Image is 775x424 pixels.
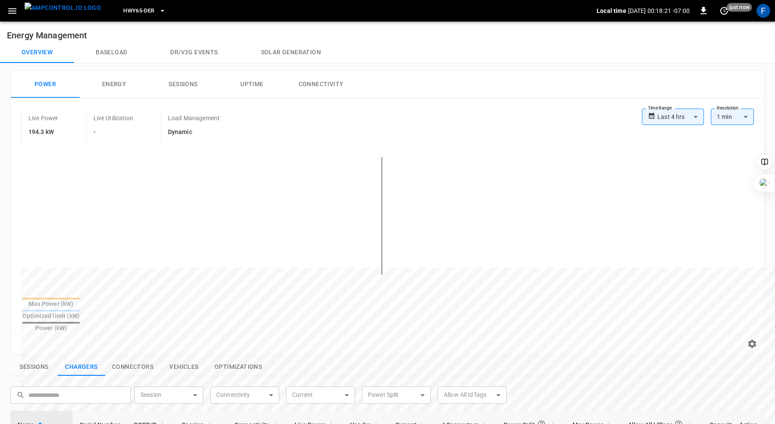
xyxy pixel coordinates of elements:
[657,109,704,125] div: Last 4 hrs
[11,71,80,98] button: Power
[756,4,770,18] div: profile-icon
[648,105,672,112] label: Time Range
[28,114,59,122] p: Live Power
[168,128,220,137] h6: Dynamic
[711,109,754,125] div: 1 min
[25,3,101,13] img: ampcontrol.io logo
[10,358,58,376] button: show latest sessions
[80,71,149,98] button: Energy
[58,358,105,376] button: show latest charge points
[168,114,220,122] p: Load Management
[727,3,752,12] span: just now
[717,105,738,112] label: Resolution
[149,42,239,63] button: Dr/V2G events
[717,4,731,18] button: set refresh interval
[286,71,355,98] button: Connectivity
[74,42,149,63] button: Baseload
[240,42,342,63] button: Solar generation
[218,71,286,98] button: Uptime
[597,6,626,15] p: Local time
[160,358,208,376] button: show latest vehicles
[120,3,169,19] button: HWY65-DER
[628,6,690,15] p: [DATE] 00:18:21 -07:00
[93,128,133,137] h6: -
[208,358,269,376] button: show latest optimizations
[105,358,160,376] button: show latest connectors
[123,6,154,16] span: HWY65-DER
[93,114,133,122] p: Live Utilization
[28,128,59,137] h6: 194.3 kW
[149,71,218,98] button: Sessions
